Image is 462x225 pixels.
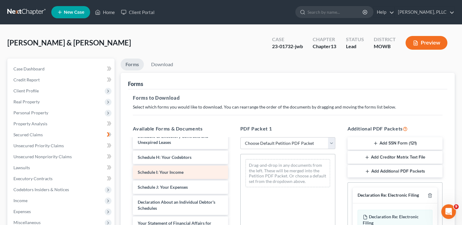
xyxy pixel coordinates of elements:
[13,198,27,203] span: Income
[307,6,363,18] input: Search by name...
[133,104,442,110] p: Select which forms you would like to download. You can rearrange the order of the documents by dr...
[347,165,442,178] button: Add Additional PDF Packets
[9,151,115,162] a: Unsecured Nonpriority Claims
[138,134,208,145] span: Schedule G: Executory Contracts and Unexpired Leases
[272,43,303,50] div: 23-01732-jwb
[331,43,336,49] span: 13
[347,151,442,164] button: Add Creditor Matrix Text File
[13,143,64,148] span: Unsecured Priority Claims
[121,59,144,70] a: Forms
[146,59,178,70] a: Download
[9,162,115,173] a: Lawsuits
[272,36,303,43] div: Case
[13,66,45,71] span: Case Dashboard
[13,77,40,82] span: Credit Report
[9,129,115,140] a: Secured Claims
[13,220,41,225] span: Miscellaneous
[13,176,53,181] span: Executory Contracts
[9,74,115,85] a: Credit Report
[9,63,115,74] a: Case Dashboard
[138,170,184,175] span: Schedule I: Your Income
[374,36,396,43] div: District
[9,173,115,184] a: Executory Contracts
[13,99,40,104] span: Real Property
[118,7,158,18] a: Client Portal
[347,125,442,132] h5: Additional PDF Packets
[454,204,459,209] span: 9
[9,118,115,129] a: Property Analysis
[138,199,215,211] span: Declaration About an Individual Debtor's Schedules
[346,36,364,43] div: Status
[138,155,191,160] span: Schedule H: Your Codebtors
[138,184,188,190] span: Schedule J: Your Expenses
[406,36,447,50] button: Preview
[374,43,396,50] div: MOWB
[133,94,442,102] h5: Forms to Download
[13,121,47,126] span: Property Analysis
[313,43,336,50] div: Chapter
[13,154,72,159] span: Unsecured Nonpriority Claims
[313,36,336,43] div: Chapter
[13,132,43,137] span: Secured Claims
[358,192,419,198] div: Declaration Re: Electronic Filing
[13,187,69,192] span: Codebtors Insiders & Notices
[92,7,118,18] a: Home
[395,7,454,18] a: [PERSON_NAME], PLLC
[133,125,228,132] h5: Available Forms & Documents
[9,140,115,151] a: Unsecured Priority Claims
[347,137,442,150] button: Add SSN Form (121)
[13,209,31,214] span: Expenses
[441,204,456,219] iframe: Intercom live chat
[246,159,330,187] div: Drag-and-drop in any documents from the left. These will be merged into the Petition PDF Packet. ...
[346,43,364,50] div: Lead
[128,80,143,87] div: Forms
[374,7,394,18] a: Help
[7,38,131,47] span: [PERSON_NAME] & [PERSON_NAME]
[13,110,48,115] span: Personal Property
[64,10,84,15] span: New Case
[13,165,30,170] span: Lawsuits
[13,88,39,93] span: Client Profile
[240,125,335,132] h5: PDF Packet 1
